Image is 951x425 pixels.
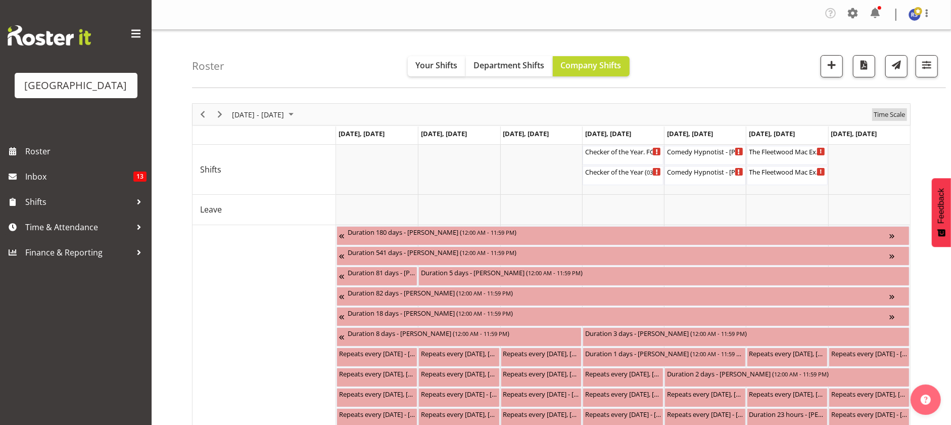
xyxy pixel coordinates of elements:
div: Repeats every [DATE], [DATE], [DATE], [DATE], [DATE], [DATE], [DATE] - [PERSON_NAME] ( ) [749,389,825,399]
div: Unavailability"s event - Repeats every wednesday - Hanna Peters Begin From Wednesday, October 8, ... [501,388,582,407]
span: [DATE], [DATE] [421,129,467,138]
div: Shifts"s event - Checker of the Year Begin From Thursday, October 9, 2025 at 3:30:00 PM GMT+13:00... [583,166,663,185]
div: Repeats every [DATE], [DATE], [DATE], [DATE] - [PERSON_NAME] ( ) [421,348,497,358]
div: Unavailability"s event - Repeats every wednesday, thursday - Max Allan Begin From Wednesday, Octo... [501,368,582,387]
div: Unavailability"s event - Repeats every monday, tuesday, wednesday, thursday, friday, saturday, su... [418,368,499,387]
div: Shifts"s event - Checker of the Year. FOHM Shift Begin From Thursday, October 9, 2025 at 3:00:00 ... [583,146,663,165]
div: Unavailability"s event - Repeats every monday, tuesday, saturday, sunday - Dion Stewart Begin Fro... [418,348,499,367]
div: Unavailability"s event - Duration 3 days - Amy Duncanson Begin From Thursday, October 9, 2025 at ... [583,327,910,347]
div: Repeats every [DATE], [DATE] - [PERSON_NAME] ( ) [503,368,579,378]
div: Unavailability"s event - Repeats every monday - Dillyn Shine Begin From Monday, October 6, 2025 a... [337,348,417,367]
button: Company Shifts [553,56,630,76]
div: Duration 23 hours - [PERSON_NAME] ( ) [749,409,825,419]
div: Repeats every [DATE] - [PERSON_NAME] ( ) [339,409,415,419]
h4: Roster [192,60,224,72]
div: The Fleetwood Mac Experience ( ) [749,166,825,177]
div: Unavailability"s event - Repeats every monday, tuesday, wednesday, thursday, friday, saturday, su... [583,368,663,387]
span: Inbox [25,169,133,184]
span: [DATE] - [DATE] [231,108,285,121]
span: 13 [133,172,147,182]
span: 12:00 AM - 11:59 PM [458,289,511,297]
div: Repeats every [DATE], [DATE], [DATE], [DATE] - [PERSON_NAME] ( ) [339,368,415,378]
span: 12:00 AM - 11:59 PM [462,248,514,257]
div: Repeats every [DATE] - [PERSON_NAME] ( ) [421,389,497,399]
button: Feedback - Show survey [932,178,951,247]
button: Download a PDF of the roster according to the set date range. [853,55,875,77]
div: Unavailability"s event - Duration 18 days - Renée Hewitt Begin From Sunday, September 28, 2025 at... [337,307,910,326]
td: Leave resource [193,195,336,225]
div: Repeats every [DATE], [DATE], [DATE], [DATE], [DATE], [DATE], [DATE] - [PERSON_NAME] ( ) [667,389,743,399]
div: Unavailability"s event - Duration 81 days - Grace Cavell Begin From Thursday, July 17, 2025 at 12... [337,267,417,286]
div: Repeats every [DATE], [DATE] - [PERSON_NAME] ( ) [585,389,661,399]
span: Leave [200,203,222,216]
span: Finance & Reporting [25,245,131,260]
div: Unavailability"s event - Repeats every tuesday - Hanna Peters Begin From Tuesday, October 7, 2025... [418,388,499,407]
div: Unavailability"s event - Repeats every sunday - Jordan Sanft Begin From Sunday, October 12, 2025 ... [829,348,910,367]
div: Next [211,104,228,125]
span: [DATE], [DATE] [339,129,385,138]
span: 12:00 AM - 11:59 PM [692,329,745,337]
div: Repeats every [DATE] - [PERSON_NAME] ( ) [831,409,907,419]
button: Send a list of all shifts for the selected filtered period to all rostered employees. [885,55,908,77]
span: Your Shifts [416,60,458,71]
span: [DATE], [DATE] [749,129,795,138]
button: October 06 - 12, 2025 [230,108,298,121]
div: Duration 8 days - [PERSON_NAME] ( ) [348,328,579,338]
div: Comedy Hypnotist - [PERSON_NAME] ( ) [667,166,743,177]
div: Duration 1 days - [PERSON_NAME] ( ) [585,348,743,358]
div: Duration 82 days - [PERSON_NAME] ( ) [348,287,889,297]
span: Company Shifts [561,60,622,71]
div: Checker of the Year. FOHM Shift ( ) [585,146,661,156]
div: Duration 81 days - [PERSON_NAME] ( ) [348,267,415,277]
div: Checker of the Year ( ) [585,166,661,177]
div: [GEOGRAPHIC_DATA] [25,78,127,93]
div: Unavailability"s event - Duration 541 days - Thomas Bohanna Begin From Tuesday, July 8, 2025 at 1... [337,246,910,266]
div: Repeats every [DATE] - [PERSON_NAME] ( ) [831,348,907,358]
div: Duration 541 days - [PERSON_NAME] ( ) [348,247,889,257]
button: Add a new shift [821,55,843,77]
button: Filter Shifts [916,55,938,77]
span: Roster [25,144,147,159]
button: Your Shifts [408,56,466,76]
div: Duration 180 days - [PERSON_NAME] ( ) [348,227,889,237]
span: 12:00 AM - 11:59 PM [774,370,827,378]
div: Unavailability"s event - Repeats every monday, tuesday, saturday, sunday - Dion Stewart Begin Fro... [337,368,417,387]
div: Repeats every [DATE], [DATE], [DATE], [DATE], [DATE], [DATE], [DATE] - [PERSON_NAME] ( ) [503,348,579,358]
div: Shifts"s event - Comedy Hypnotist - Frankie Mac Begin From Friday, October 10, 2025 at 6:30:00 PM... [664,166,745,185]
div: Unavailability"s event - Duration 8 days - Amy Duncanson Begin From Tuesday, September 30, 2025 a... [337,327,582,347]
div: Unavailability"s event - Repeats every monday, tuesday, wednesday, thursday, friday, saturday, su... [664,388,745,407]
button: Previous [196,108,210,121]
div: Unavailability"s event - Repeats every monday, tuesday, wednesday, thursday, friday, saturday, su... [501,348,582,367]
div: Duration 18 days - [PERSON_NAME] ( ) [348,308,889,318]
div: Unavailability"s event - Duration 180 days - Katrina Luca Begin From Friday, July 4, 2025 at 12:0... [337,226,910,245]
div: Duration 2 days - [PERSON_NAME] ( ) [667,368,907,378]
span: Shifts [200,163,221,176]
span: Time & Attendance [25,220,131,235]
span: 12:00 AM - 11:59 PM [462,228,514,236]
button: Time Scale [872,108,907,121]
span: Shifts [25,194,131,209]
div: Duration 5 days - [PERSON_NAME] ( ) [421,267,907,277]
span: 12:00 AM - 11:59 PM [455,329,507,337]
div: Repeats every [DATE] - [PERSON_NAME] ( ) [503,389,579,399]
div: The Fleetwood Mac Experience FOHM shift ( ) [749,146,825,156]
div: Shifts"s event - The Fleetwood Mac Experience FOHM shift Begin From Saturday, October 11, 2025 at... [747,146,828,165]
span: 12:00 AM - 11:59 PM [458,309,511,317]
div: Repeats every [DATE], [DATE], [DATE], [DATE] - [PERSON_NAME] ( ) [749,348,825,358]
img: help-xxl-2.png [921,395,931,405]
div: Unavailability"s event - Duration 5 days - Aaron Smart Begin From Tuesday, October 7, 2025 at 12:... [418,267,910,286]
div: Repeats every [DATE], [DATE], [DATE], [DATE], [DATE], [DATE], [DATE] - [PERSON_NAME] ( ) [339,389,415,399]
span: [DATE], [DATE] [503,129,549,138]
button: Department Shifts [466,56,553,76]
td: Shifts resource [193,145,336,195]
span: 03:30 PM - 08:15 PM [647,168,699,176]
div: Shifts"s event - Comedy Hypnotist - Frankie Mac FOHM shift Begin From Friday, October 10, 2025 at... [664,146,745,165]
div: Unavailability"s event - Repeats every monday, tuesday, saturday, sunday - Dion Stewart Begin Fro... [829,388,910,407]
button: Next [213,108,227,121]
img: Rosterit website logo [8,25,91,46]
div: Repeats every [DATE], [DATE], [DATE], [DATE], [DATE], [DATE], [DATE] - [PERSON_NAME] ( ) [421,368,497,378]
div: Unavailability"s event - Repeats every monday, tuesday, saturday, sunday - Dion Stewart Begin Fro... [747,348,828,367]
div: Repeats every [DATE], [DATE], [DATE], [DATE], [DATE] - [PERSON_NAME] ( ) [503,409,579,419]
div: Unavailability"s event - Repeats every monday, tuesday, wednesday, thursday, friday, saturday, su... [747,388,828,407]
div: Repeats every [DATE], [DATE], [DATE], [DATE], [DATE], [DATE], [DATE] - [PERSON_NAME] ( ) [585,368,661,378]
